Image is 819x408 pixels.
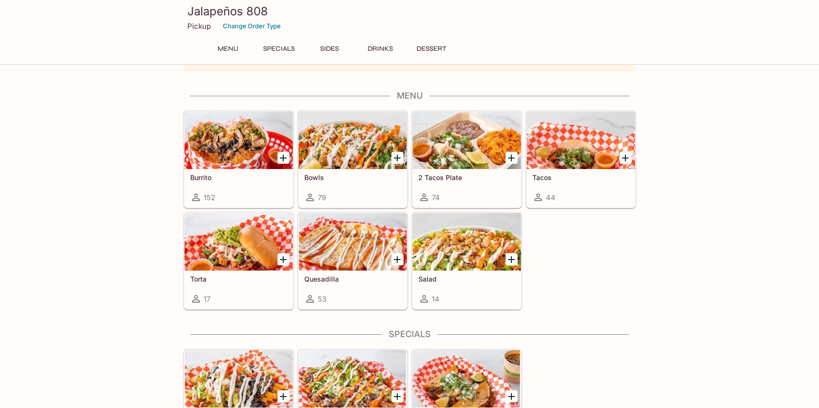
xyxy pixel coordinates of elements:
[190,275,287,283] h5: Torta
[432,193,440,202] span: 74
[277,390,289,402] button: Add Carne Asada Fries
[413,213,521,271] div: Salad
[413,112,521,169] div: 2 Tacos Plate
[392,152,404,164] button: Add Bowls
[412,111,521,208] a: 2 Tacos Plate74
[277,253,289,265] button: Add Torta
[257,42,300,56] button: Specials
[410,42,453,56] button: Dessert
[304,275,401,283] h5: Quesadilla
[413,350,521,408] div: 3 Quesabirria & Consome
[299,112,407,169] div: Bowls
[299,350,407,408] div: Nachos
[418,173,515,181] h5: 2 Tacos Plate
[299,213,407,271] div: Quesadilla
[187,22,211,31] p: Pickup
[359,42,402,56] button: Drinks
[185,350,293,408] div: Carne Asada Fries
[418,275,515,283] h5: Salad
[304,173,401,181] h5: Bowls
[526,111,635,208] a: Tacos44
[185,213,293,271] div: Torta
[184,111,293,208] a: Burrito152
[527,112,635,169] div: Tacos
[506,253,518,265] button: Add Salad
[204,295,210,304] span: 17
[184,329,636,340] h4: Specials
[546,193,555,202] span: 44
[506,390,518,402] button: Add 3 Quesabirria & Consome
[184,91,636,101] h4: Menu
[432,295,439,304] span: 14
[318,295,326,304] span: 53
[298,213,407,309] a: Quesadilla53
[318,193,326,202] span: 79
[184,213,293,309] a: Torta17
[207,42,250,56] button: Menu
[277,152,289,164] button: Add Burrito
[412,213,521,309] a: Salad14
[190,173,287,181] h5: Burrito
[620,152,632,164] button: Add Tacos
[392,390,404,402] button: Add Nachos
[187,4,632,19] h3: Jalapeños 808
[185,112,293,169] div: Burrito
[308,42,351,56] button: Sides
[506,152,518,164] button: Add 2 Tacos Plate
[532,173,629,181] h5: Tacos
[298,111,407,208] a: Bowls79
[204,193,215,202] span: 152
[219,19,285,34] button: Change Order Type
[392,253,404,265] button: Add Quesadilla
